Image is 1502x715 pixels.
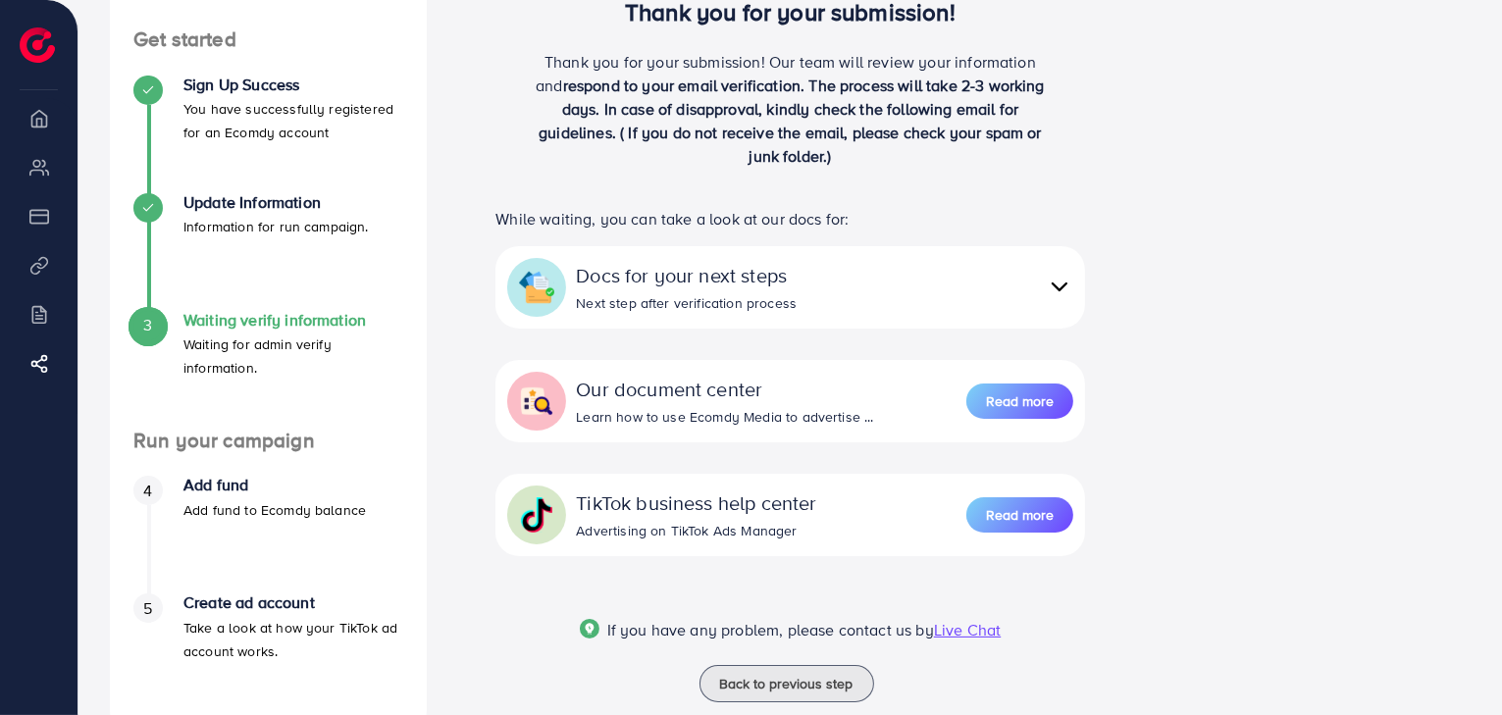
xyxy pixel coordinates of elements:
h4: Create ad account [183,593,403,612]
span: Live Chat [934,619,1001,640]
span: Back to previous step [720,674,854,693]
div: Learn how to use Ecomdy Media to advertise ... [576,407,873,427]
li: Add fund [110,476,427,593]
img: collapse [519,497,554,533]
img: Popup guide [580,619,599,638]
button: Read more [966,383,1073,419]
li: Create ad account [110,593,427,711]
p: Thank you for your submission! Our team will review your information and [529,50,1053,168]
p: While waiting, you can take a look at our docs for: [495,207,1084,230]
p: Waiting for admin verify information. [183,332,403,380]
h4: Sign Up Success [183,76,403,94]
p: Add fund to Ecomdy balance [183,498,366,522]
img: logo [20,27,55,63]
li: Waiting verify information [110,311,427,429]
h4: Get started [110,27,427,52]
h4: Update Information [183,193,369,212]
div: TikTok business help center [576,488,816,517]
img: collapse [519,270,554,305]
button: Read more [966,497,1073,533]
div: Docs for your next steps [576,261,797,289]
span: Read more [986,505,1054,525]
h4: Waiting verify information [183,311,403,330]
div: Next step after verification process [576,293,797,313]
div: Advertising on TikTok Ads Manager [576,521,816,540]
span: Read more [986,391,1054,411]
img: collapse [519,383,554,419]
h4: Add fund [183,476,366,494]
span: If you have any problem, please contact us by [607,619,934,640]
li: Update Information [110,193,427,311]
div: Our document center [576,375,873,403]
li: Sign Up Success [110,76,427,193]
button: Back to previous step [699,665,874,702]
span: 3 [143,314,152,336]
p: Take a look at how your TikTok ad account works. [183,616,403,663]
p: Information for run campaign. [183,215,369,238]
span: respond to your email verification. The process will take 2-3 working days. In case of disapprova... [539,75,1045,167]
h4: Run your campaign [110,429,427,453]
a: Read more [966,495,1073,535]
p: You have successfully registered for an Ecomdy account [183,97,403,144]
span: 4 [143,480,152,502]
a: Read more [966,382,1073,421]
span: 5 [143,597,152,620]
img: collapse [1046,273,1073,301]
iframe: Chat [1419,627,1487,700]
